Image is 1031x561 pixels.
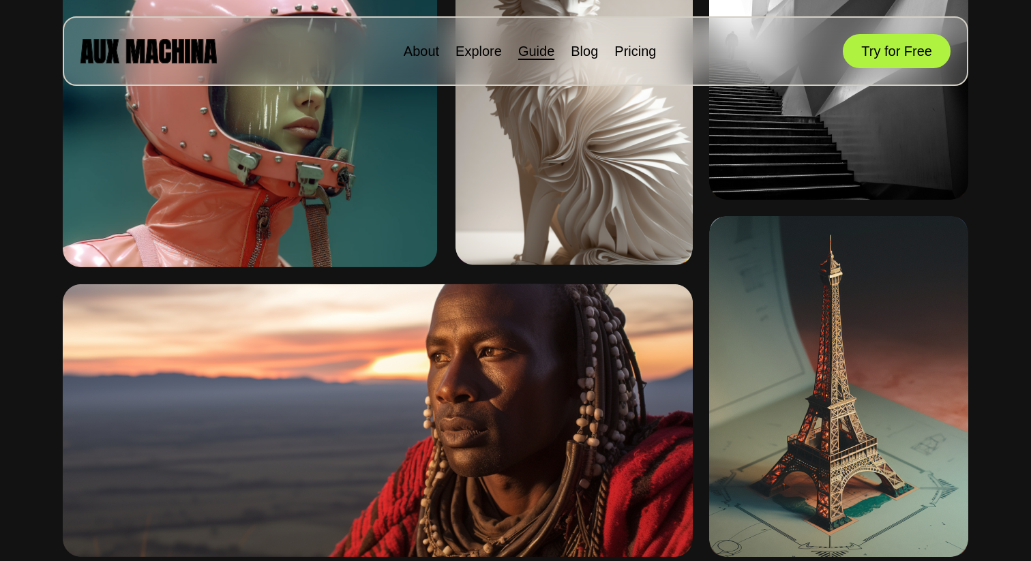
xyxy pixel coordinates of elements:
a: Guide [518,44,554,59]
a: Blog [571,44,598,59]
a: Pricing [614,44,656,59]
img: Image [63,284,693,557]
a: About [404,44,439,59]
button: Try for Free [843,34,951,68]
img: AUX MACHINA [80,39,217,63]
img: Image [709,216,968,557]
a: Explore [455,44,502,59]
